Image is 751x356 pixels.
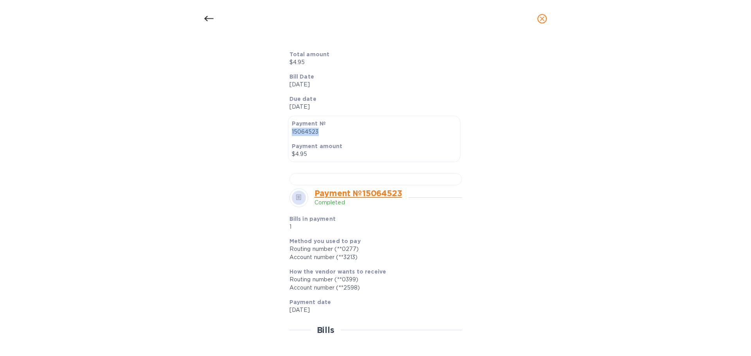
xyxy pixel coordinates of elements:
[289,253,456,261] div: Account number (**3213)
[289,81,456,89] p: [DATE]
[292,143,343,149] b: Payment amount
[314,188,402,198] a: Payment № 15064523
[289,306,456,314] p: [DATE]
[292,128,456,136] p: 15064523
[289,284,456,292] div: Account number (**2598)
[533,9,552,28] button: close
[292,120,326,127] b: Payment №
[289,73,314,80] b: Bill Date
[289,238,361,244] b: Method you used to pay
[289,223,400,231] p: 1
[289,58,456,66] p: $4.95
[289,96,316,102] b: Due date
[292,150,456,158] p: $4.95
[289,299,331,305] b: Payment date
[289,51,330,57] b: Total amount
[289,268,386,275] b: How the vendor wants to receive
[289,245,456,253] div: Routing number (**0277)
[314,199,402,207] p: Completed
[289,275,456,284] div: Routing number (**0399)
[317,325,334,335] h2: Bills
[289,103,456,111] p: [DATE]
[289,216,336,222] b: Bills in payment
